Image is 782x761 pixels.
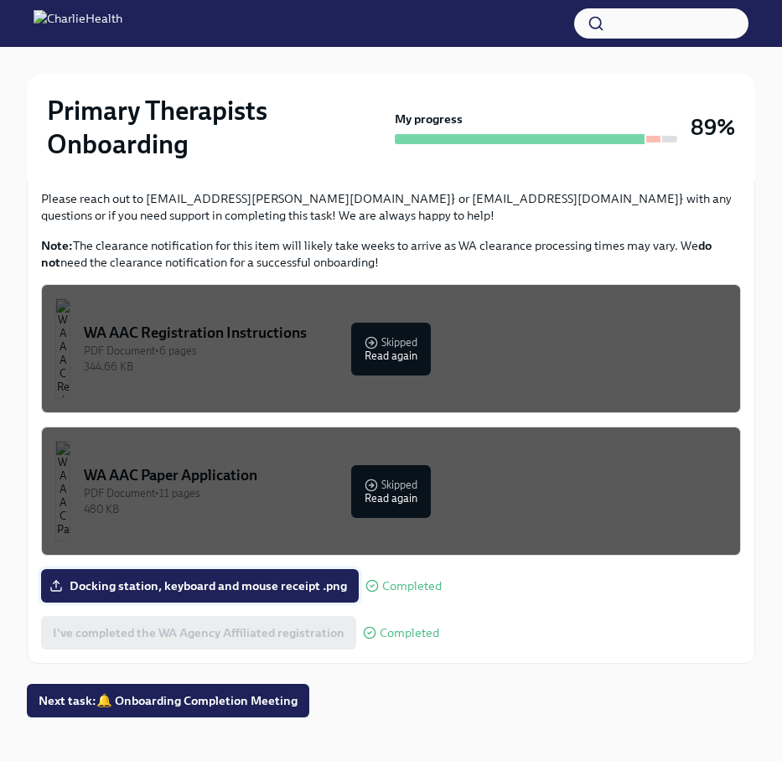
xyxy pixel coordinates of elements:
div: WA AAC Registration Instructions [84,323,727,343]
h3: 89% [691,112,735,142]
button: Next task:🔔 Onboarding Completion Meeting [27,684,309,717]
img: WA AAC Registration Instructions [55,298,70,399]
button: WA AAC Registration InstructionsPDF Document•6 pages344.66 KBSkippedRead again [41,284,741,413]
span: Docking station, keyboard and mouse receipt .png [53,577,347,594]
p: The clearance notification for this item will likely take weeks to arrive as WA clearance process... [41,237,741,271]
div: PDF Document • 6 pages [84,343,727,359]
strong: My progress [395,111,463,127]
img: CharlieHealth [34,10,122,37]
span: Completed [380,627,439,639]
span: Completed [382,580,442,593]
h2: Primary Therapists Onboarding [47,94,388,161]
strong: Note: [41,238,73,253]
p: Please reach out to [EMAIL_ADDRESS][PERSON_NAME][DOMAIN_NAME]} or [EMAIL_ADDRESS][DOMAIN_NAME]} w... [41,190,741,224]
div: WA AAC Paper Application [84,465,727,485]
span: Next task : 🔔 Onboarding Completion Meeting [39,692,298,709]
div: PDF Document • 11 pages [84,485,727,501]
div: 344.66 KB [84,359,727,375]
img: WA AAC Paper Application [55,441,70,541]
button: WA AAC Paper ApplicationPDF Document•11 pages480 KBSkippedRead again [41,427,741,556]
label: Docking station, keyboard and mouse receipt .png [41,569,359,603]
div: 480 KB [84,501,727,517]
